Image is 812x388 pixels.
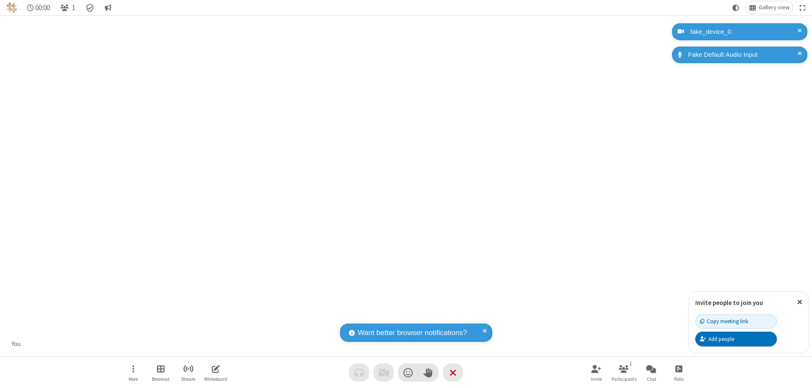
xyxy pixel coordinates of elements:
[204,377,227,382] span: Whiteboard
[759,4,790,11] span: Gallery view
[176,360,201,385] button: Start streaming
[101,1,115,14] button: Conversation
[666,360,691,385] button: Open poll
[685,50,801,60] div: Fake Default Audio Input
[591,377,602,382] span: Invite
[791,292,809,313] button: Close popover
[611,360,636,385] button: Open participant list
[129,377,138,382] span: More
[121,360,146,385] button: Open menu
[584,360,609,385] button: Invite participants (⌘+Shift+I)
[443,363,463,382] button: End or leave meeting
[687,27,801,37] div: fake_device_0
[746,1,793,14] button: Change layout
[627,360,634,368] div: 1
[796,1,809,14] button: Fullscreen
[148,360,173,385] button: Manage Breakout Rooms
[695,332,777,346] button: Add people
[700,317,748,325] div: Copy meeting link
[82,1,98,14] div: Meeting details Encryption enabled
[35,4,50,12] span: 00:00
[647,377,656,382] span: Chat
[358,327,467,338] span: Want better browser notifications?
[674,377,683,382] span: Polls
[203,360,228,385] button: Open shared whiteboard
[152,377,170,382] span: Breakout
[349,363,369,382] button: Audio problem - check your Internet connection or call by phone
[181,377,195,382] span: Stream
[418,363,439,382] button: Raise hand
[695,314,777,329] button: Copy meeting link
[24,1,54,14] div: Timer
[72,4,75,12] span: 1
[7,3,17,13] img: QA Selenium DO NOT DELETE OR CHANGE
[398,363,418,382] button: Send a reaction
[729,1,743,14] button: Using system theme
[8,339,24,349] div: You
[57,1,79,14] button: Open participant list
[612,377,636,382] span: Participants
[639,360,664,385] button: Open chat
[373,363,394,382] button: Video
[695,299,763,307] label: Invite people to join you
